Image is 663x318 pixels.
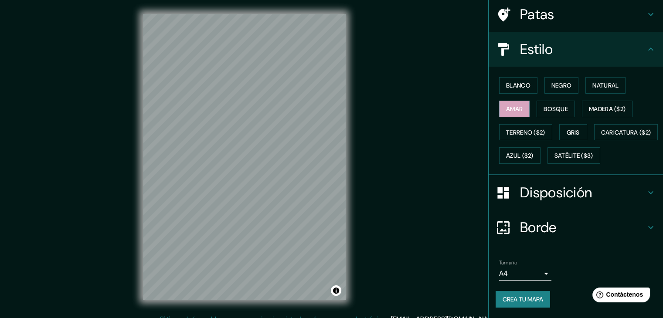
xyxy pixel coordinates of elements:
[592,81,619,89] font: Natural
[499,259,517,266] font: Tamaño
[499,77,537,94] button: Blanco
[499,267,551,281] div: A4
[554,152,593,160] font: Satélite ($3)
[544,105,568,113] font: Bosque
[601,129,651,136] font: Caricatura ($2)
[520,218,557,237] font: Borde
[506,152,534,160] font: Azul ($2)
[506,81,530,89] font: Blanco
[585,77,626,94] button: Natural
[499,101,530,117] button: Amar
[489,32,663,67] div: Estilo
[594,124,658,141] button: Caricatura ($2)
[499,124,552,141] button: Terreno ($2)
[489,175,663,210] div: Disposición
[503,295,543,303] font: Crea tu mapa
[559,124,587,141] button: Gris
[551,81,572,89] font: Negro
[143,14,346,300] canvas: Mapa
[520,5,554,24] font: Patas
[544,77,579,94] button: Negro
[585,284,653,308] iframe: Lanzador de widgets de ayuda
[506,129,545,136] font: Terreno ($2)
[499,269,508,278] font: A4
[589,105,626,113] font: Madera ($2)
[547,147,600,164] button: Satélite ($3)
[567,129,580,136] font: Gris
[489,210,663,245] div: Borde
[520,183,592,202] font: Disposición
[520,40,553,58] font: Estilo
[499,147,541,164] button: Azul ($2)
[537,101,575,117] button: Bosque
[496,291,550,308] button: Crea tu mapa
[582,101,632,117] button: Madera ($2)
[506,105,523,113] font: Amar
[331,285,341,296] button: Activar o desactivar atribución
